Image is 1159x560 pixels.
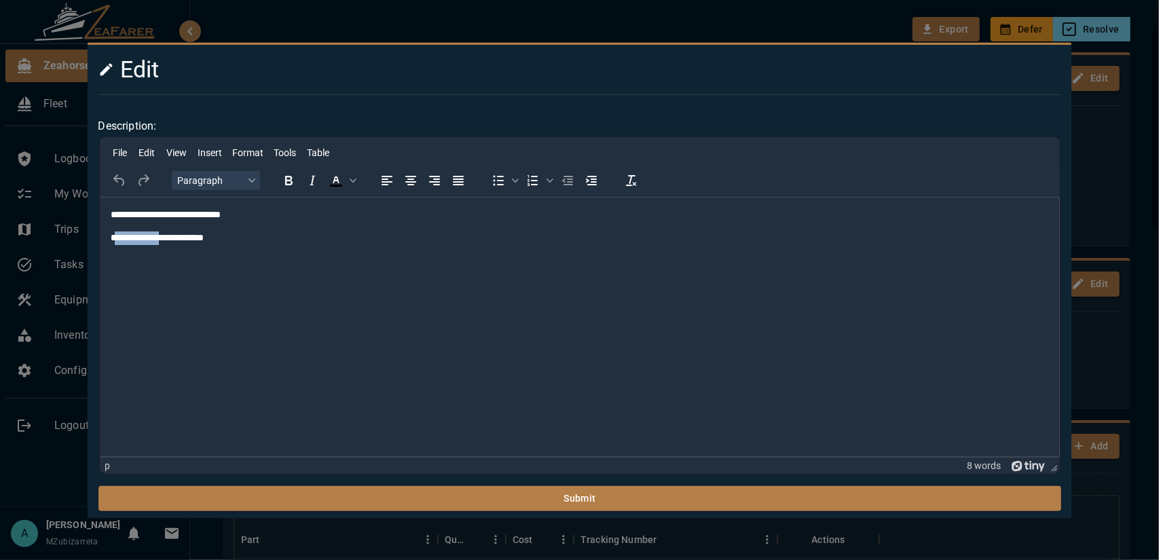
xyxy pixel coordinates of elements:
div: Bullet list [486,172,520,191]
h4: Edit [98,56,899,84]
span: Tools [274,148,296,159]
div: Numbered list [521,172,555,191]
button: Bold [276,172,299,191]
span: Table [306,148,329,159]
button: Redo [131,172,154,191]
span: Paragraph [177,176,243,187]
div: Text color Black [324,172,358,191]
a: Powered by Tiny [1012,460,1046,471]
button: Align left [375,172,398,191]
h6: Description: [98,117,1061,136]
button: Decrease indent [555,172,578,191]
span: View [166,148,186,159]
button: Submit [98,487,1061,512]
button: Undo [107,172,130,191]
button: Increase indent [579,172,602,191]
div: Press the Up and Down arrow keys to resize the editor. [1046,458,1060,474]
button: Align right [422,172,445,191]
button: Block Paragraph [171,172,259,191]
button: Align center [399,172,422,191]
span: Edit [139,148,155,159]
button: Italic [300,172,323,191]
button: Clear formatting [619,172,642,191]
span: Format [232,148,263,159]
span: File [113,148,127,159]
span: Insert [197,148,221,159]
iframe: Rich Text Area [99,198,1060,458]
button: Justify [446,172,469,191]
div: p [105,460,110,472]
button: 8 words [967,460,1001,472]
